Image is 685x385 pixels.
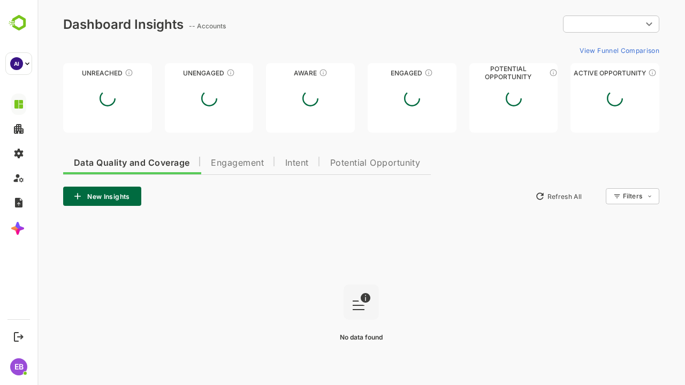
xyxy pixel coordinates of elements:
img: BambooboxLogoMark.f1c84d78b4c51b1a7b5f700c9845e183.svg [5,13,33,33]
div: These accounts have just entered the buying cycle and need further nurturing [281,68,290,77]
button: New Insights [26,187,104,206]
div: These accounts are warm, further nurturing would qualify them to MQAs [387,68,395,77]
button: Refresh All [493,188,549,205]
div: Unengaged [127,69,216,77]
div: EB [10,358,27,375]
span: Data Quality and Coverage [36,159,152,167]
div: These accounts have open opportunities which might be at any of the Sales Stages [611,68,619,77]
div: Active Opportunity [533,69,622,77]
div: These accounts are MQAs and can be passed on to Inside Sales [512,68,520,77]
div: Potential Opportunity [432,69,521,77]
div: Engaged [330,69,419,77]
div: These accounts have not shown enough engagement and need nurturing [189,68,197,77]
div: These accounts have not been engaged with for a defined time period [87,68,96,77]
div: AI [10,57,23,70]
span: No data found [302,333,345,341]
div: Dashboard Insights [26,17,146,32]
div: Filters [584,187,622,206]
div: Unreached [26,69,115,77]
span: Engagement [173,159,226,167]
span: Potential Opportunity [293,159,383,167]
ag: -- Accounts [151,22,192,30]
div: Filters [585,192,605,200]
div: Aware [229,69,317,77]
div: ​ [526,14,622,34]
button: View Funnel Comparison [538,42,622,59]
button: Logout [11,329,26,344]
span: Intent [248,159,271,167]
